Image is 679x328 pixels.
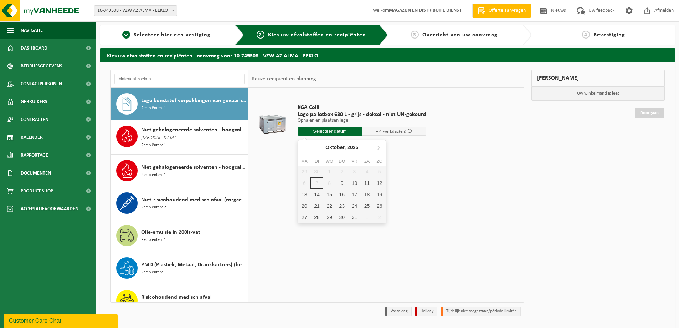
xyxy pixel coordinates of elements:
[361,158,373,165] div: za
[111,284,248,317] button: Risicohoudend medisch afval Recipiënten: 2
[310,158,323,165] div: di
[111,88,248,120] button: Lege kunststof verpakkingen van gevaarlijke stoffen Recipiënten: 1
[21,182,53,200] span: Product Shop
[111,219,248,252] button: Olie-emulsie in 200lt-vat Recipiënten: 1
[21,164,51,182] span: Documenten
[298,111,426,118] span: Lage palletbox 680 L - grijs - deksel - niet UN-gekeurd
[141,105,166,112] span: Recipiënten: 1
[336,212,348,223] div: 30
[385,307,412,316] li: Vaste dag
[298,189,310,200] div: 13
[141,172,166,178] span: Recipiënten: 1
[373,200,386,212] div: 26
[298,158,310,165] div: ma
[323,158,336,165] div: wo
[21,93,47,111] span: Gebruikers
[114,74,245,84] input: Materiaal zoeken
[134,32,211,38] span: Selecteer hier een vestiging
[141,163,246,172] span: Niet gehalogeneerde solventen - hoogcalorisch in IBC
[21,128,43,146] span: Kalender
[336,189,348,200] div: 16
[268,32,366,38] span: Kies uw afvalstoffen en recipiënten
[347,145,358,150] i: 2025
[389,8,462,13] strong: MAGAZIJN EN DISTRIBUTIE DIENST
[298,212,310,223] div: 27
[361,189,373,200] div: 18
[310,200,323,212] div: 21
[336,158,348,165] div: do
[94,5,177,16] span: 10-749508 - VZW AZ ALMA - EEKLO
[141,261,246,269] span: PMD (Plastiek, Metaal, Drankkartons) (bedrijven)
[141,126,246,134] span: Niet gehalogeneerde solventen - hoogcalorisch in 200lt-vat
[141,269,166,276] span: Recipiënten: 1
[635,108,664,118] a: Doorgaan
[21,111,48,128] span: Contracten
[122,31,130,39] span: 1
[532,87,664,100] p: Uw winkelmand is leeg
[141,204,166,211] span: Recipiënten: 2
[141,134,176,142] span: [MEDICAL_DATA]
[100,48,675,62] h2: Kies uw afvalstoffen en recipiënten - aanvraag voor 10-749508 - VZW AZ ALMA - EEKLO
[348,200,361,212] div: 24
[361,177,373,189] div: 11
[111,120,248,155] button: Niet gehalogeneerde solventen - hoogcalorisch in 200lt-vat [MEDICAL_DATA] Recipiënten: 1
[373,189,386,200] div: 19
[376,129,406,134] span: + 4 werkdag(en)
[141,196,246,204] span: Niet-risicohoudend medisch afval (zorgcentra)
[373,158,386,165] div: zo
[310,212,323,223] div: 28
[248,70,320,88] div: Keuze recipiënt en planning
[141,228,200,237] span: Olie-emulsie in 200lt-vat
[111,155,248,187] button: Niet gehalogeneerde solventen - hoogcalorisch in IBC Recipiënten: 1
[422,32,498,38] span: Overzicht van uw aanvraag
[373,212,386,223] div: 2
[531,70,665,87] div: [PERSON_NAME]
[21,75,62,93] span: Contactpersonen
[323,212,336,223] div: 29
[141,142,166,149] span: Recipiënten: 1
[487,7,528,14] span: Offerte aanvragen
[21,200,78,218] span: Acceptatievoorwaarden
[323,142,361,153] div: Oktober,
[310,189,323,200] div: 14
[298,200,310,212] div: 20
[472,4,531,18] a: Offerte aanvragen
[361,200,373,212] div: 25
[21,39,47,57] span: Dashboard
[103,31,230,39] a: 1Selecteer hier een vestiging
[582,31,590,39] span: 4
[21,146,48,164] span: Rapportage
[411,31,419,39] span: 3
[4,312,119,328] iframe: chat widget
[111,187,248,219] button: Niet-risicohoudend medisch afval (zorgcentra) Recipiënten: 2
[298,118,426,123] p: Ophalen en plaatsen lege
[141,302,166,308] span: Recipiënten: 2
[298,127,362,136] input: Selecteer datum
[111,252,248,284] button: PMD (Plastiek, Metaal, Drankkartons) (bedrijven) Recipiënten: 1
[348,158,361,165] div: vr
[21,57,62,75] span: Bedrijfsgegevens
[441,307,521,316] li: Tijdelijk niet toegestaan/période limitée
[21,21,43,39] span: Navigatie
[348,189,361,200] div: 17
[336,200,348,212] div: 23
[94,6,177,16] span: 10-749508 - VZW AZ ALMA - EEKLO
[298,104,426,111] span: KGA Colli
[141,96,246,105] span: Lege kunststof verpakkingen van gevaarlijke stoffen
[141,293,212,302] span: Risicohoudend medisch afval
[348,212,361,223] div: 31
[373,177,386,189] div: 12
[323,200,336,212] div: 22
[323,189,336,200] div: 15
[593,32,625,38] span: Bevestiging
[415,307,437,316] li: Holiday
[257,31,264,39] span: 2
[348,177,361,189] div: 10
[336,177,348,189] div: 9
[141,237,166,243] span: Recipiënten: 1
